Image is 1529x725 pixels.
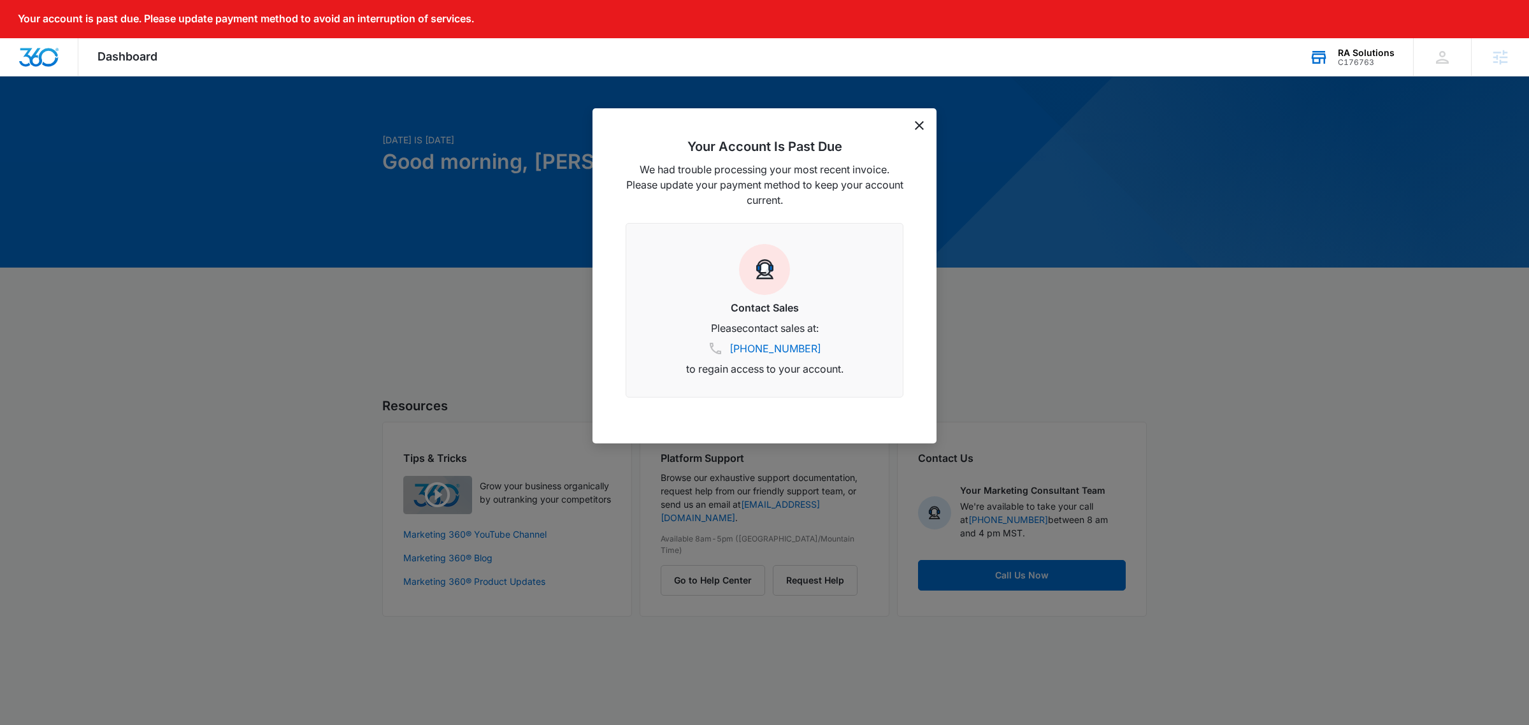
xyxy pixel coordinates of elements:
[915,121,924,130] button: dismiss this dialog
[642,300,887,315] h3: Contact Sales
[642,320,887,377] p: Please contact sales at: to regain access to your account.
[626,139,903,154] h2: Your Account Is Past Due
[626,162,903,208] p: We had trouble processing your most recent invoice. Please update your payment method to keep you...
[78,38,176,76] div: Dashboard
[1338,48,1395,58] div: account name
[97,50,157,63] span: Dashboard
[729,341,821,356] a: [PHONE_NUMBER]
[18,13,474,25] p: Your account is past due. Please update payment method to avoid an interruption of services.
[1338,58,1395,67] div: account id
